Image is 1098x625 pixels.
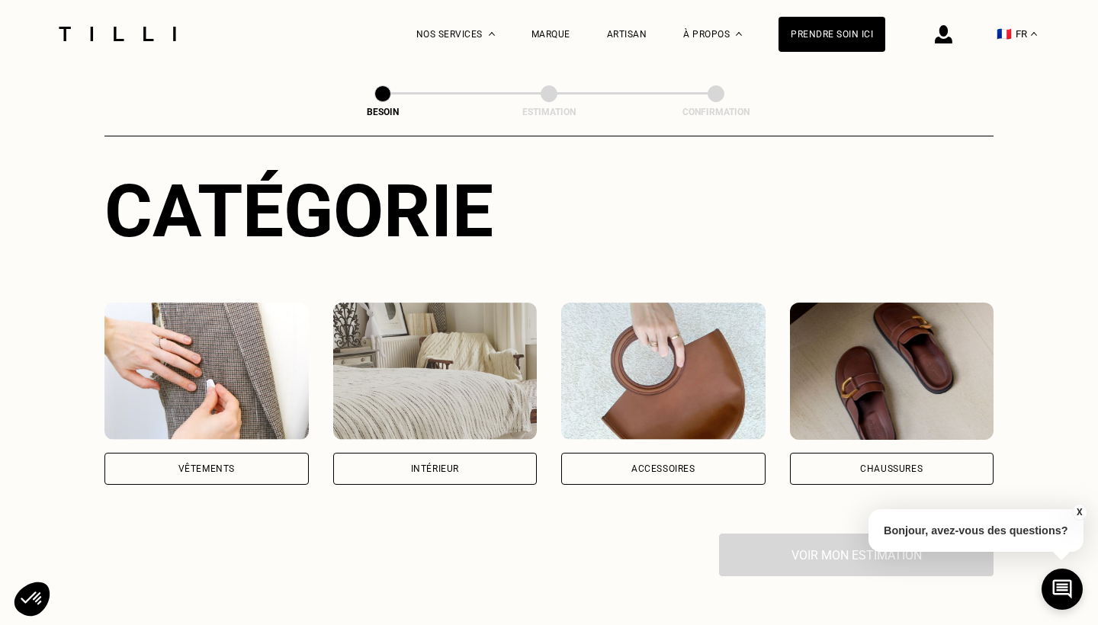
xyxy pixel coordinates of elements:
img: menu déroulant [1031,32,1037,36]
img: Logo du service de couturière Tilli [53,27,181,41]
p: Bonjour, avez-vous des questions? [868,509,1084,552]
img: icône connexion [935,25,952,43]
div: Besoin [307,107,459,117]
img: Menu déroulant [489,32,495,36]
div: Estimation [473,107,625,117]
img: Intérieur [333,303,538,440]
img: Menu déroulant à propos [736,32,742,36]
div: Intérieur [411,464,459,473]
a: Prendre soin ici [779,17,885,52]
div: Accessoires [631,464,695,473]
div: Catégorie [104,168,994,254]
img: Vêtements [104,303,309,440]
a: Artisan [607,29,647,40]
button: X [1071,504,1087,521]
div: Chaussures [860,464,923,473]
img: Accessoires [561,303,766,440]
div: Vêtements [178,464,235,473]
a: Marque [531,29,570,40]
span: 🇫🇷 [997,27,1012,41]
img: Chaussures [790,303,994,440]
div: Confirmation [640,107,792,117]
